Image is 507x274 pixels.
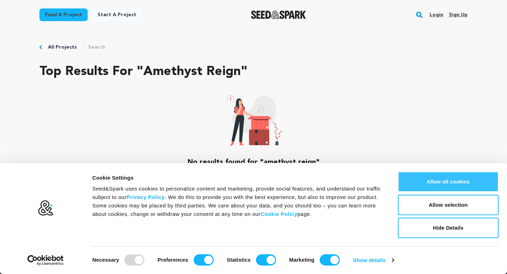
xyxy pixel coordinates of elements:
a: Search [88,44,105,51]
a: Privacy Policy [126,194,165,200]
a: Start a project [92,8,142,21]
div: Breadcrumb [39,44,468,51]
p: No results found for "amethyst reign" [188,157,320,167]
img: Seed&Spark Logo Dark Mode [251,11,306,19]
a: Sign up [449,9,468,20]
a: Seed&Spark Homepage [251,11,306,19]
img: No result icon [225,93,282,146]
div: Cookie Settings [92,174,382,182]
div: Seed&Spark uses cookies to personalize content and marketing, provide social features, and unders... [92,185,382,218]
strong: Necessary [92,257,119,263]
strong: Marketing [289,257,314,263]
h2: Top results for "amethyst reign" [39,65,468,79]
img: logo [38,200,54,216]
button: Allow all cookies [398,172,499,192]
a: Show details [353,255,394,266]
a: Fund a project [39,8,88,21]
a: Login [430,9,443,20]
button: Allow selection [398,195,499,215]
strong: Preferences [158,257,188,263]
a: Cookie Policy [261,211,298,217]
strong: Statistics [227,257,251,263]
a: All Projects [48,44,77,51]
a: Usercentrics Cookiebot - opens in a new window [15,255,76,266]
button: Hide Details [398,218,499,238]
